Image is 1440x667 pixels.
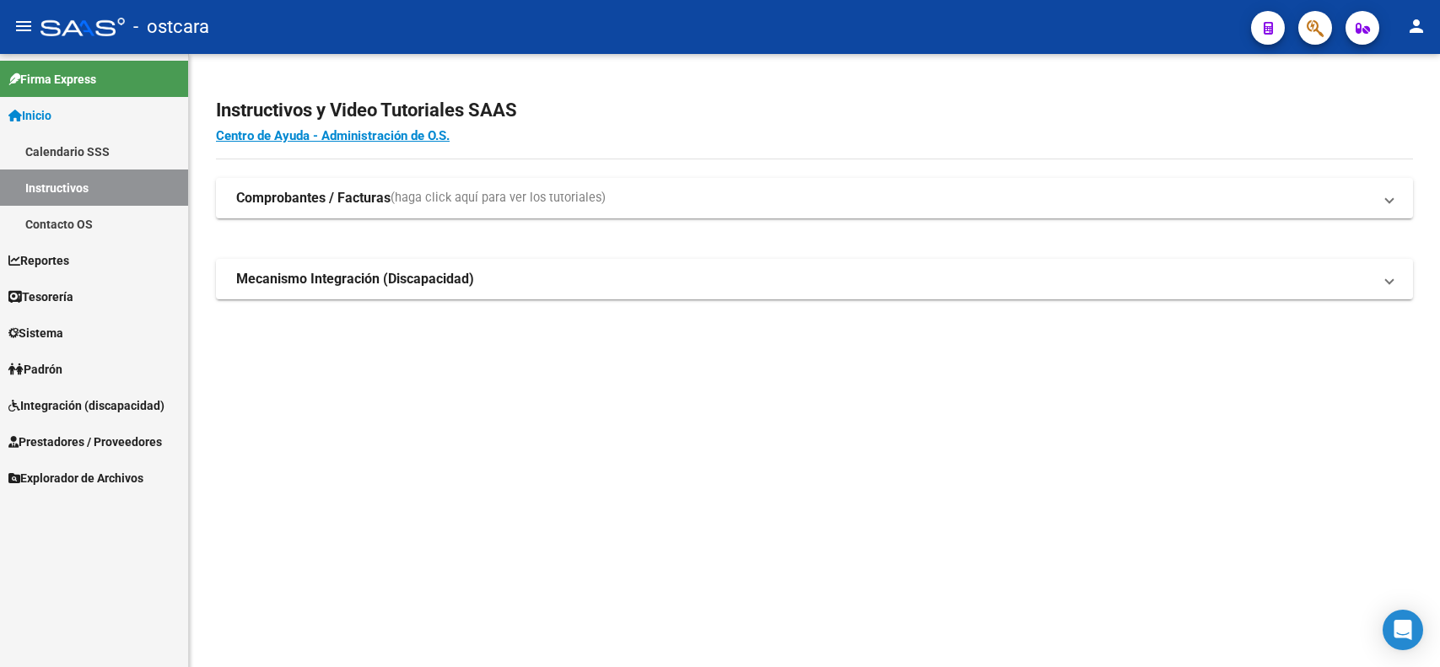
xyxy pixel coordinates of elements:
[8,324,63,342] span: Sistema
[133,8,209,46] span: - ostcara
[8,433,162,451] span: Prestadores / Proveedores
[216,94,1413,126] h2: Instructivos y Video Tutoriales SAAS
[8,396,164,415] span: Integración (discapacidad)
[13,16,34,36] mat-icon: menu
[216,259,1413,299] mat-expansion-panel-header: Mecanismo Integración (Discapacidad)
[216,128,450,143] a: Centro de Ayuda - Administración de O.S.
[236,189,391,207] strong: Comprobantes / Facturas
[8,106,51,125] span: Inicio
[8,288,73,306] span: Tesorería
[236,270,474,288] strong: Mecanismo Integración (Discapacidad)
[1406,16,1427,36] mat-icon: person
[8,251,69,270] span: Reportes
[216,178,1413,218] mat-expansion-panel-header: Comprobantes / Facturas(haga click aquí para ver los tutoriales)
[8,70,96,89] span: Firma Express
[1383,610,1423,650] div: Open Intercom Messenger
[8,360,62,379] span: Padrón
[391,189,606,207] span: (haga click aquí para ver los tutoriales)
[8,469,143,487] span: Explorador de Archivos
